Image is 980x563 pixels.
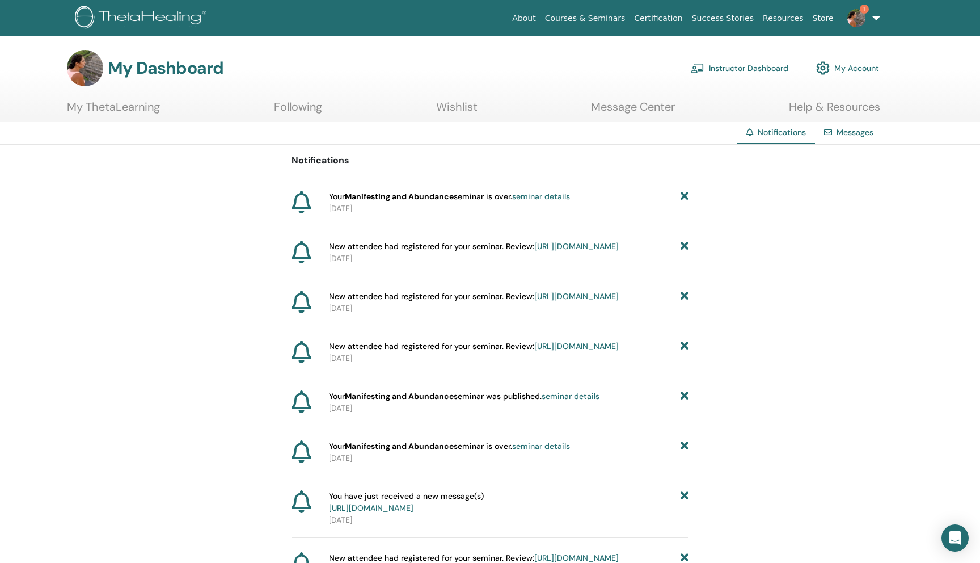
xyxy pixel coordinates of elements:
span: New attendee had registered for your seminar. Review: [329,291,619,302]
a: [URL][DOMAIN_NAME] [534,341,619,351]
a: My ThetaLearning [67,100,160,122]
a: Wishlist [436,100,478,122]
a: Messages [837,127,873,137]
strong: Manifesting and Abundance [345,441,454,451]
a: Following [274,100,322,122]
img: default.jpg [67,50,103,86]
h3: My Dashboard [108,58,223,78]
p: [DATE] [329,514,688,526]
p: [DATE] [329,203,688,215]
p: [DATE] [329,253,688,264]
a: [URL][DOMAIN_NAME] [329,503,413,513]
p: [DATE] [329,352,688,364]
a: Message Center [591,100,675,122]
a: Resources [758,8,808,29]
span: New attendee had registered for your seminar. Review: [329,241,619,253]
span: 1 [860,5,869,14]
p: [DATE] [329,402,688,414]
div: Open Intercom Messenger [941,524,969,552]
a: [URL][DOMAIN_NAME] [534,291,619,301]
a: seminar details [512,441,570,451]
a: Store [808,8,838,29]
p: [DATE] [329,452,688,464]
img: cog.svg [816,58,830,78]
a: Courses & Seminars [540,8,630,29]
span: Notifications [758,127,806,137]
a: [URL][DOMAIN_NAME] [534,241,619,251]
img: chalkboard-teacher.svg [691,63,704,73]
a: seminar details [542,391,599,401]
span: Your seminar is over. [329,191,570,203]
img: default.jpg [847,9,865,27]
a: Instructor Dashboard [691,56,788,81]
span: You have just received a new message(s) [329,490,484,514]
p: Notifications [292,154,688,167]
a: Success Stories [687,8,758,29]
span: Your seminar is over. [329,440,570,452]
strong: Manifesting and Abundance [345,391,454,401]
p: [DATE] [329,302,688,314]
a: Help & Resources [789,100,880,122]
a: seminar details [512,191,570,201]
img: logo.png [75,6,210,31]
a: About [508,8,540,29]
span: Your seminar was published. [329,390,599,402]
a: [URL][DOMAIN_NAME] [534,553,619,563]
strong: Manifesting and Abundance [345,191,454,201]
span: New attendee had registered for your seminar. Review: [329,341,619,352]
a: Certification [630,8,687,29]
a: My Account [816,56,879,81]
